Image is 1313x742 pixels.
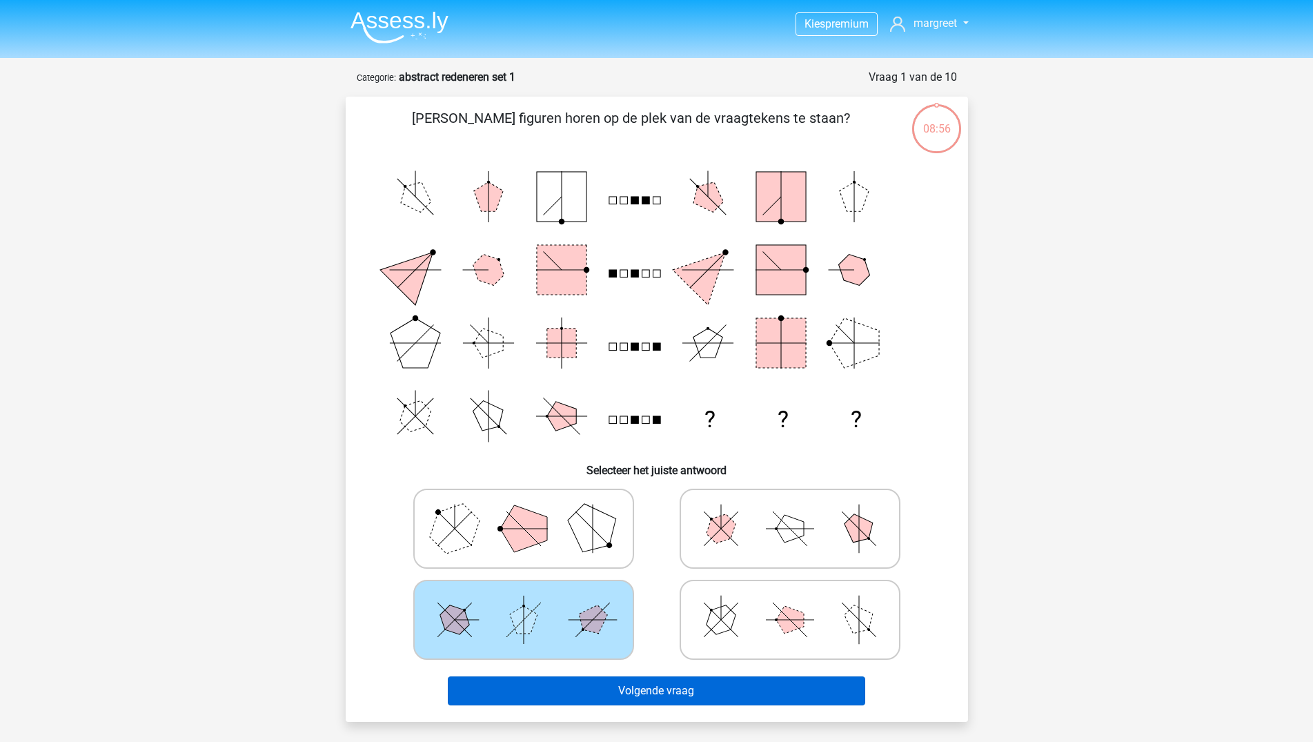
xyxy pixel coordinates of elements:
[777,406,788,433] text: ?
[914,17,957,30] span: margreet
[368,108,894,149] p: [PERSON_NAME] figuren horen op de plek van de vraagtekens te staan?
[885,15,974,32] a: margreet
[804,17,825,30] span: Kies
[825,17,869,30] span: premium
[357,72,396,83] small: Categorie:
[796,14,877,33] a: Kiespremium
[448,676,865,705] button: Volgende vraag
[368,453,946,477] h6: Selecteer het juiste antwoord
[704,406,715,433] text: ?
[851,406,862,433] text: ?
[911,103,962,137] div: 08:56
[869,69,957,86] div: Vraag 1 van de 10
[399,70,515,84] strong: abstract redeneren set 1
[351,11,448,43] img: Assessly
